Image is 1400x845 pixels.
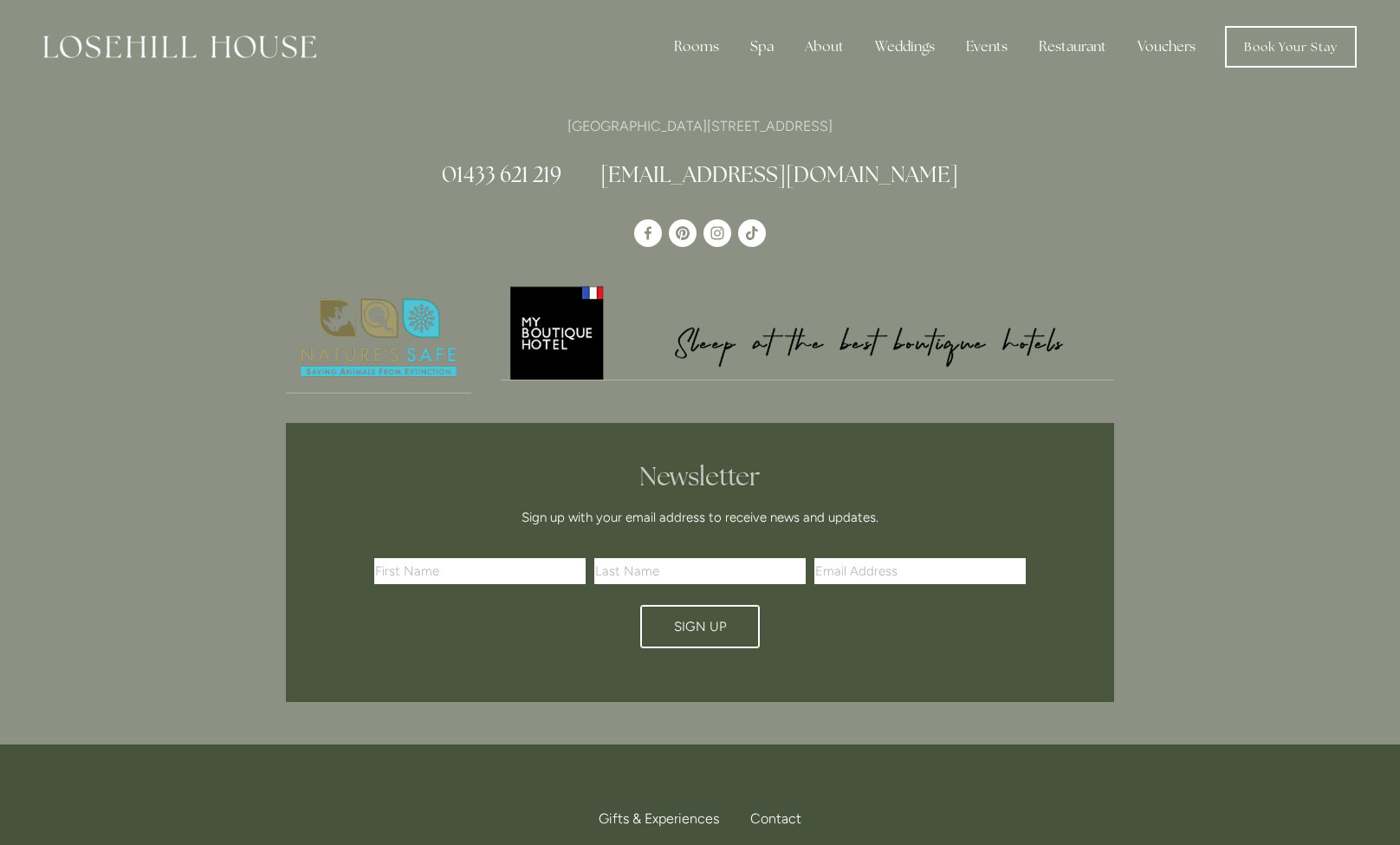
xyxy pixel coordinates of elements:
h2: Newsletter [380,461,1020,492]
p: [GEOGRAPHIC_DATA][STREET_ADDRESS] [286,114,1114,138]
span: Sign Up [674,619,727,634]
a: 01433 621 219 [442,160,561,188]
a: TikTok [738,219,766,247]
div: Contact [736,800,801,838]
a: Book Your Stay [1225,26,1357,68]
a: Pinterest [669,219,697,247]
a: Vouchers [1124,29,1209,64]
a: Gifts & Experiences [599,800,733,838]
a: [EMAIL_ADDRESS][DOMAIN_NAME] [600,160,958,188]
div: Weddings [861,29,949,64]
input: First Name [374,558,586,584]
img: Losehill House [43,36,316,58]
span: Gifts & Experiences [599,810,719,827]
a: Losehill House Hotel & Spa [634,219,662,247]
div: Restaurant [1025,29,1120,64]
img: Nature's Safe - Logo [286,283,471,393]
a: My Boutique Hotel - Logo [501,283,1115,380]
div: Spa [736,29,787,64]
p: Sign up with your email address to receive news and updates. [380,507,1020,528]
div: About [791,29,858,64]
button: Sign Up [640,605,760,648]
a: Instagram [703,219,731,247]
div: Events [952,29,1021,64]
div: Rooms [660,29,733,64]
img: My Boutique Hotel - Logo [501,283,1115,380]
input: Email Address [814,558,1026,584]
input: Last Name [594,558,806,584]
